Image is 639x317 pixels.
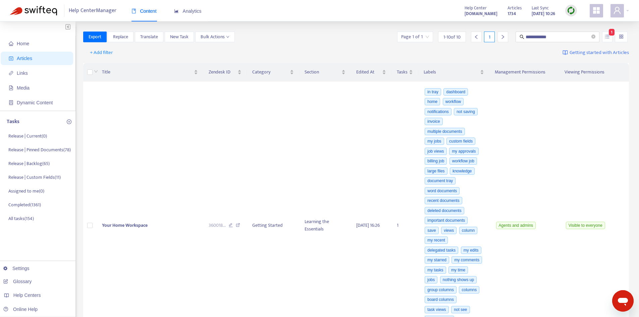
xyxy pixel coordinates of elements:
span: [DATE] 16:26 [356,221,380,229]
span: area-chart [174,9,179,13]
span: workflow [443,98,464,105]
span: Section [305,68,340,76]
a: Settings [3,266,30,271]
img: sync.dc5367851b00ba804db3.png [567,6,575,15]
button: Translate [135,32,163,42]
span: Content [131,8,157,14]
th: Title [97,63,203,82]
span: jobs [425,276,437,283]
strong: 1734 [508,10,516,17]
span: Articles [508,4,522,12]
button: + Add filter [85,47,118,58]
span: Title [102,68,193,76]
th: Edited At [351,63,391,82]
strong: [DATE] 10:26 [532,10,555,17]
span: file-image [9,86,13,90]
span: document tray [425,177,456,184]
span: 360018 ... [209,222,226,229]
button: unordered-list [602,32,613,42]
span: Last Sync [532,4,549,12]
span: recent documents [425,197,462,204]
p: Release | Current ( 0 ) [8,133,47,140]
span: deleted documents [425,207,464,214]
a: Getting started with Articles [563,47,629,58]
span: Dynamic Content [17,100,53,105]
span: Export [89,33,101,41]
span: Help Center Manager [69,4,116,17]
span: board columns [425,296,457,303]
span: Translate [140,33,158,41]
a: [DOMAIN_NAME] [465,10,497,17]
p: All tasks ( 154 ) [8,215,34,222]
p: Release | Pinned Documents ( 78 ) [8,146,71,153]
button: New Task [165,32,194,42]
a: Online Help [3,307,38,312]
p: Completed ( 1361 ) [8,201,41,208]
p: Release | Backlog ( 65 ) [8,160,50,167]
span: Articles [17,56,32,61]
span: 1 - 10 of 10 [443,34,461,41]
span: container [9,100,13,105]
span: right [500,35,505,39]
span: Labels [424,68,479,76]
span: my edits [461,247,481,254]
span: workflow job [449,157,477,165]
span: group columns [425,286,457,294]
a: Glossary [3,279,32,284]
span: Agents and admins [496,222,536,229]
div: 1 [484,32,495,42]
span: Getting started with Articles [570,49,629,57]
span: billing job [425,157,447,165]
span: book [131,9,136,13]
span: Replace [113,33,128,41]
span: + Add filter [90,49,113,57]
span: important documents [425,217,468,224]
p: Tasks [7,118,19,126]
button: Export [83,32,107,42]
span: Zendesk ID [209,68,236,76]
span: delegated tasks [425,247,458,254]
span: save [425,227,438,234]
span: Edited At [356,68,381,76]
iframe: Button to launch messaging window [612,290,634,312]
span: Help Center [465,4,487,12]
span: Media [17,85,30,91]
span: word documents [425,187,460,195]
span: close-circle [591,34,595,40]
span: close-circle [591,35,595,39]
span: job views [425,148,446,155]
th: Zendesk ID [203,63,247,82]
img: Swifteq [10,6,57,15]
span: my recent [425,236,448,244]
span: Category [252,68,288,76]
span: New Task [170,33,189,41]
span: account-book [9,56,13,61]
span: Links [17,70,28,76]
span: home [9,41,13,46]
span: not saving [454,108,478,115]
span: in tray [425,88,441,96]
span: down [94,69,98,73]
span: home [425,98,440,105]
span: appstore [592,6,600,14]
span: Home [17,41,29,46]
span: down [226,35,229,39]
span: user [613,6,621,14]
th: Labels [418,63,489,82]
span: my jobs [425,138,444,145]
span: unordered-list [605,34,609,39]
span: Your Home Workspace [102,221,148,229]
span: notifications [425,108,451,115]
th: Viewing Permissions [559,63,629,82]
span: plus-circle [67,119,71,124]
span: task views [425,306,448,313]
span: Visible to everyone [566,222,605,229]
span: Help Centers [13,293,41,298]
span: Bulk Actions [201,33,229,41]
th: Tasks [391,63,418,82]
span: views [441,227,457,234]
span: large files [425,167,447,175]
span: nothing shows up [440,276,477,283]
span: my approvals [449,148,478,155]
